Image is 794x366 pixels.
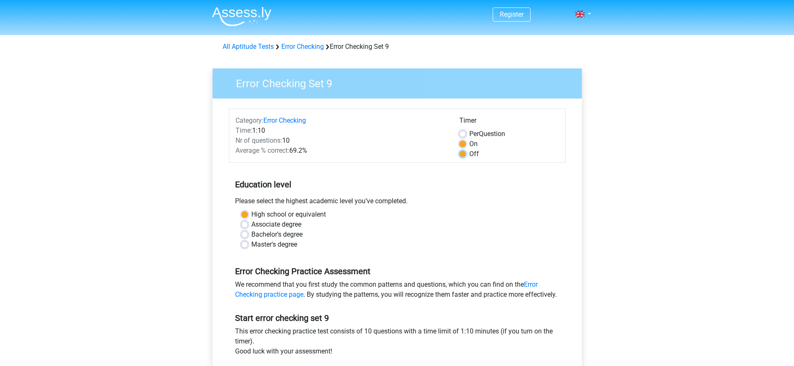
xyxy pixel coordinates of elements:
h5: Start error checking set 9 [235,313,559,323]
a: Error Checking [263,116,306,124]
div: Error Checking Set 9 [219,42,575,52]
label: Off [469,149,479,159]
div: This error checking practice test consists of 10 questions with a time limit of 1:10 minutes (if ... [229,326,566,360]
span: Average % correct: [235,146,289,154]
span: Category: [235,116,263,124]
label: On [469,139,478,149]
div: Timer [459,116,559,129]
h5: Education level [235,176,559,193]
div: We recommend that you first study the common patterns and questions, which you can find on the . ... [229,280,566,303]
span: Time: [235,126,252,134]
label: Question [469,129,505,139]
label: Associate degree [251,220,301,230]
h3: Error Checking Set 9 [226,74,576,90]
span: Nr of questions: [235,136,282,144]
a: Register [500,10,523,18]
label: Master's degree [251,240,297,250]
label: Bachelor's degree [251,230,303,240]
div: Please select the highest academic level you’ve completed. [229,196,566,210]
span: Per [469,130,479,138]
div: 1:10 [229,126,453,136]
img: Assessly [212,7,271,26]
div: 10 [229,136,453,146]
div: 69.2% [229,146,453,156]
a: Error Checking [281,43,324,50]
a: All Aptitude Tests [223,43,274,50]
a: Error Checking practice page [235,280,538,298]
label: High school or equivalent [251,210,326,220]
h5: Error Checking Practice Assessment [235,266,559,276]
